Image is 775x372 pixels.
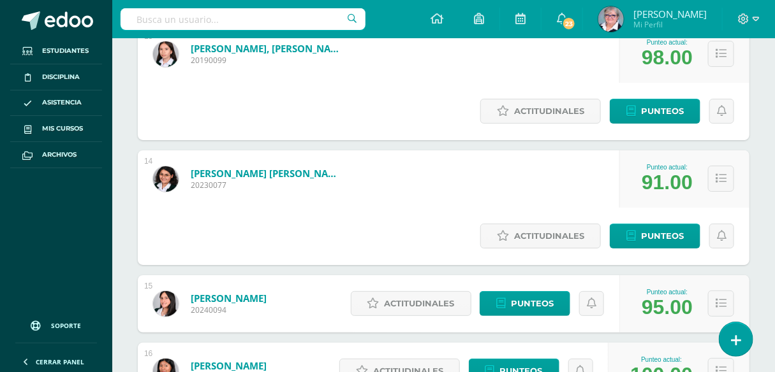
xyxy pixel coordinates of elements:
[641,224,684,248] span: Punteos
[562,17,576,31] span: 23
[642,46,693,69] div: 98.00
[153,166,179,192] img: 324b45cf22cf1fbf0d7dc5b5f2986c67.png
[153,291,179,317] img: f744bdb2968c6228dcf83d86894491bc.png
[10,142,102,168] a: Archivos
[642,296,693,319] div: 95.00
[191,167,344,180] a: [PERSON_NAME] [PERSON_NAME]
[42,97,82,108] span: Asistencia
[191,42,344,55] a: [PERSON_NAME], [PERSON_NAME]
[598,6,624,32] img: c6529db22ab999cc4ab211aa0c1eccd5.png
[10,38,102,64] a: Estudiantes
[15,308,97,340] a: Soporte
[191,359,267,372] a: [PERSON_NAME]
[514,224,584,248] span: Actitudinales
[511,292,554,315] span: Punteos
[191,292,267,304] a: [PERSON_NAME]
[144,157,152,166] div: 14
[610,99,700,124] a: Punteos
[642,171,693,194] div: 91.00
[42,150,77,160] span: Archivos
[633,19,707,30] span: Mi Perfil
[191,304,267,315] span: 20240094
[642,164,693,171] div: Punteo actual:
[10,116,102,142] a: Mis cursos
[42,46,89,56] span: Estudiantes
[385,292,455,315] span: Actitudinales
[10,90,102,117] a: Asistencia
[641,99,684,123] span: Punteos
[610,224,700,248] a: Punteos
[351,291,471,316] a: Actitudinales
[121,8,365,30] input: Busca un usuario...
[42,72,80,82] span: Disciplina
[191,55,344,66] span: 20190099
[642,289,693,296] div: Punteo actual:
[52,321,82,330] span: Soporte
[42,124,83,134] span: Mis cursos
[480,224,601,248] a: Actitudinales
[144,282,152,290] div: 15
[10,64,102,90] a: Disciplina
[144,349,152,358] div: 16
[480,291,570,316] a: Punteos
[514,99,584,123] span: Actitudinales
[642,39,693,46] div: Punteo actual:
[630,356,693,363] div: Punteo actual:
[153,41,179,67] img: 1769308b6bd178c106725ddbe7957e13.png
[480,99,601,124] a: Actitudinales
[36,357,84,366] span: Cerrar panel
[633,8,707,20] span: [PERSON_NAME]
[191,180,344,190] span: 20230077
